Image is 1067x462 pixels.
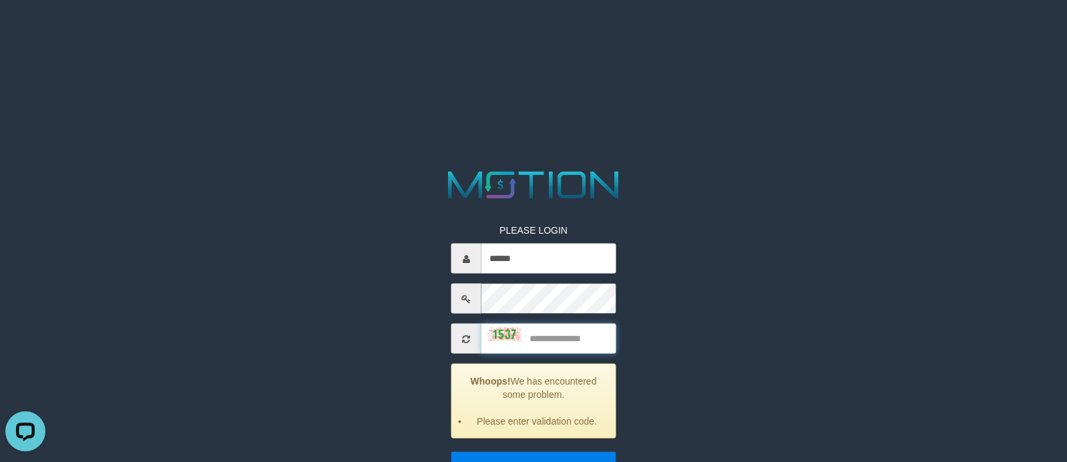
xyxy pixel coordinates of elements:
button: Open LiveChat chat widget [5,5,45,45]
strong: Whoops! [471,376,511,387]
li: Please enter validation code. [469,415,605,428]
p: PLEASE LOGIN [451,224,616,237]
img: MOTION_logo.png [440,167,627,204]
img: captcha [488,328,521,341]
div: We has encountered some problem. [451,364,616,439]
